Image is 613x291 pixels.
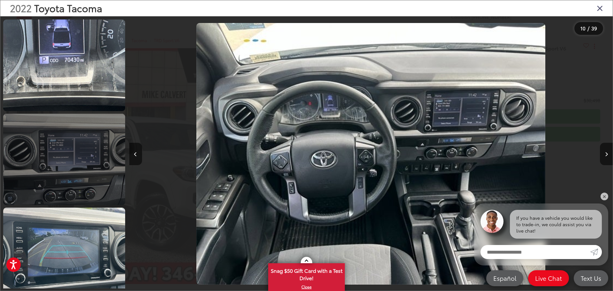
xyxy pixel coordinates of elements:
[580,25,586,32] span: 10
[129,23,612,285] div: 2022 Toyota Tacoma TRD Sport V6 9
[528,270,569,286] a: Live Chat
[269,264,344,283] span: Snag $50 Gift Card with a Test Drive!
[587,26,590,31] span: /
[196,23,545,285] img: 2022 Toyota Tacoma TRD Sport V6
[10,1,32,15] span: 2022
[481,245,590,259] input: Enter your message
[532,274,565,282] span: Live Chat
[481,210,503,233] img: Agent profile photo
[34,1,102,15] span: Toyota Tacoma
[578,274,604,282] span: Text Us
[591,25,597,32] span: 39
[574,270,608,286] a: Text Us
[590,245,602,259] a: Submit
[2,19,126,112] img: 2022 Toyota Tacoma TRD Sport V6
[597,4,603,12] i: Close gallery
[600,143,613,165] button: Next image
[486,270,523,286] a: Español
[129,143,142,165] button: Previous image
[490,274,519,282] span: Español
[510,210,602,239] div: If you have a vehicle you would like to trade-in, we could assist you via live chat!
